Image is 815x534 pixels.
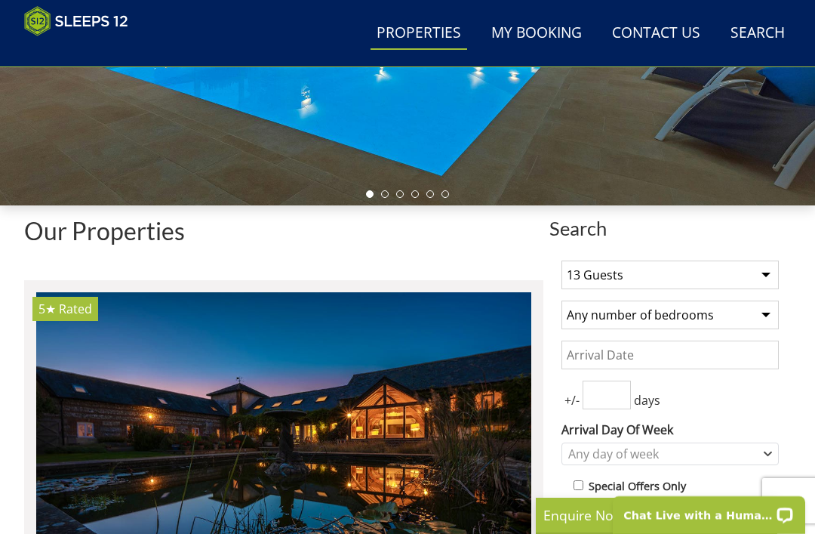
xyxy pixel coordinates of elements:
[549,218,791,239] span: Search
[24,6,128,36] img: Sleeps 12
[561,421,779,439] label: Arrival Day Of Week
[59,301,92,317] span: Rated
[606,17,706,51] a: Contact Us
[589,478,686,495] label: Special Offers Only
[631,391,663,409] span: days
[24,218,543,244] h1: Our Properties
[485,17,588,51] a: My Booking
[561,443,779,465] div: Combobox
[561,391,583,409] span: +/-
[724,17,791,51] a: Search
[38,301,56,317] span: House On The Hill has a 5 star rating under the Quality in Tourism Scheme
[561,341,779,369] input: Arrival Date
[564,446,760,462] div: Any day of week
[17,45,175,58] iframe: Customer reviews powered by Trustpilot
[603,486,815,534] iframe: LiveChat chat widget
[371,17,467,51] a: Properties
[543,505,770,525] p: Enquire Now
